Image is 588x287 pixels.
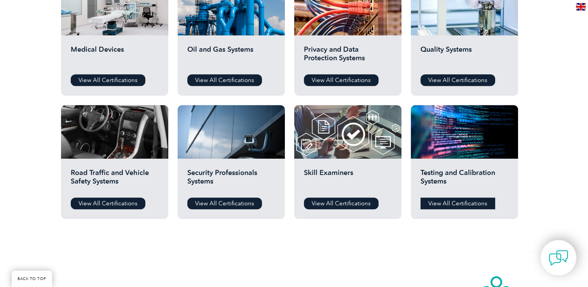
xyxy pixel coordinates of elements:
a: View All Certifications [187,74,262,86]
a: View All Certifications [420,74,495,86]
h2: Security Professionals Systems [187,168,275,192]
h2: Testing and Calibration Systems [420,168,508,192]
h2: Oil and Gas Systems [187,45,275,68]
h2: Skill Examiners [304,168,392,192]
a: View All Certifications [71,74,145,86]
h2: Road Traffic and Vehicle Safety Systems [71,168,159,192]
h2: Privacy and Data Protection Systems [304,45,392,68]
a: BACK TO TOP [12,271,52,287]
a: View All Certifications [420,198,495,209]
a: View All Certifications [304,74,379,86]
a: View All Certifications [187,198,262,209]
img: contact-chat.png [549,248,568,268]
h2: Medical Devices [71,45,159,68]
a: View All Certifications [304,198,379,209]
img: en [576,3,586,10]
h2: Quality Systems [420,45,508,68]
a: View All Certifications [71,198,145,209]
